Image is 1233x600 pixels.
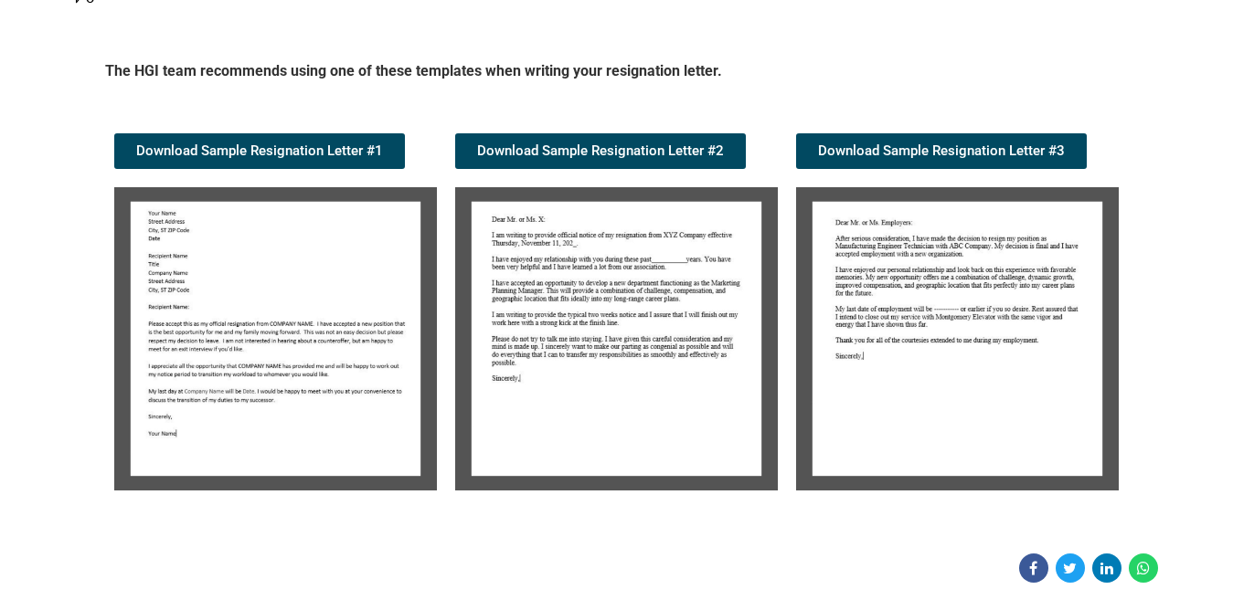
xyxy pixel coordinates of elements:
[114,133,405,169] a: Download Sample Resignation Letter #1
[477,144,724,158] span: Download Sample Resignation Letter #2
[455,133,746,169] a: Download Sample Resignation Letter #2
[796,133,1087,169] a: Download Sample Resignation Letter #3
[1129,553,1158,583] a: Share on WhatsApp
[818,144,1065,158] span: Download Sample Resignation Letter #3
[1019,553,1048,583] a: Share on Facebook
[105,61,1129,88] h5: The HGI team recommends using one of these templates when writing your resignation letter.
[1092,553,1121,583] a: Share on Linkedin
[1056,553,1085,583] a: Share on Twitter
[136,144,383,158] span: Download Sample Resignation Letter #1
